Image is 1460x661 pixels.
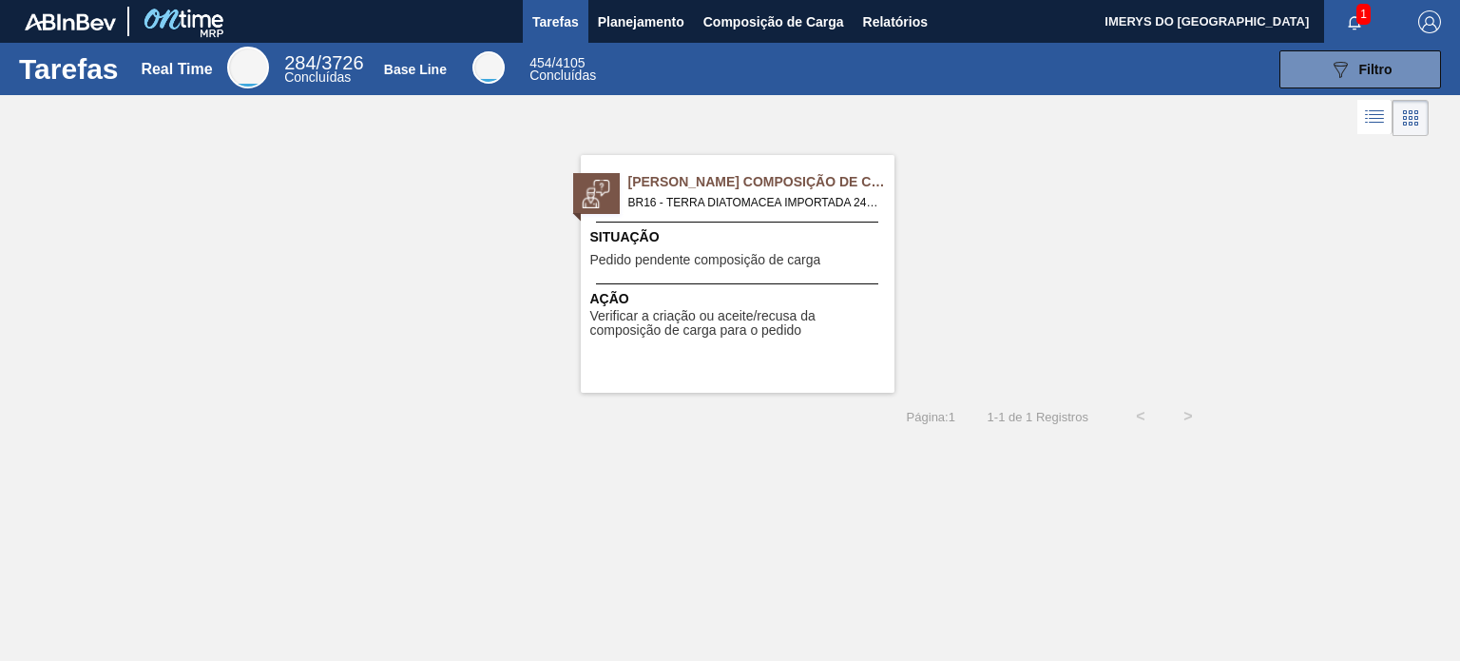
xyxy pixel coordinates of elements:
div: Base Line [529,57,596,82]
span: Pedido pendente composição de carga [590,253,821,267]
span: Concluídas [529,68,596,83]
div: Base Line [384,62,447,77]
span: Página : 1 [907,410,955,424]
button: Notificações [1324,9,1385,35]
span: Ação [590,289,890,309]
div: Real Time [227,47,269,88]
span: 454 [529,55,551,70]
span: Tarefas [532,10,579,33]
img: status [582,180,610,208]
span: Filtro [1359,62,1393,77]
button: < [1117,393,1164,440]
button: Filtro [1279,50,1441,88]
img: Logout [1418,10,1441,33]
span: Pedido Aguardando Composição de Carga [628,172,894,192]
span: BR16 - TERRA DIATOMACEA IMPORTADA 24KG Pedido - 2006494 [628,192,879,213]
div: Real Time [284,55,363,84]
h1: Tarefas [19,58,119,80]
div: Visão em Lista [1357,100,1393,136]
span: Concluídas [284,69,351,85]
span: Verificar a criação ou aceite/recusa da composição de carga para o pedido [590,309,890,339]
span: Relatórios [863,10,928,33]
span: 284 [284,52,316,73]
span: 1 - 1 de 1 Registros [984,410,1088,424]
span: Composição de Carga [703,10,844,33]
span: 1 [1356,4,1371,25]
div: Real Time [141,61,212,78]
button: > [1164,393,1212,440]
span: Planejamento [598,10,684,33]
div: Visão em Cards [1393,100,1429,136]
span: / 4105 [529,55,585,70]
img: TNhmsLtSVTkK8tSr43FrP2fwEKptu5GPRR3wAAAABJRU5ErkJggg== [25,13,116,30]
span: / 3726 [284,52,363,73]
div: Base Line [472,51,505,84]
span: Situação [590,227,890,247]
